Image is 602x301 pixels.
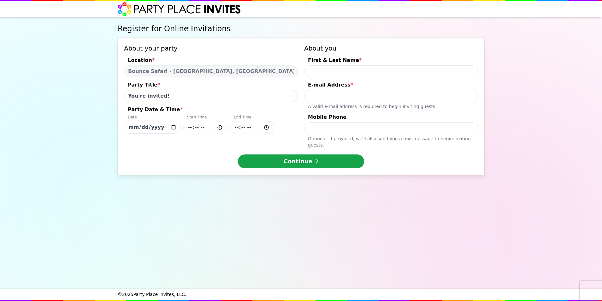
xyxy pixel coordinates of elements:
[124,121,181,134] input: Party Date & Time*DateStart TimeEnd Time
[304,90,478,102] input: E-mail Address*A valid e-mail address is required to begin inviting guests.
[304,113,478,122] div: Mobile Phone
[304,102,478,110] div: A valid e-mail address is required to begin inviting guests.
[183,121,227,134] input: Party Date & Time*DateStart TimeEnd Time
[183,115,227,121] div: Start Time
[124,44,298,53] h3: About your party
[118,2,241,17] img: Party Place Invites
[304,81,478,90] div: E-mail Address
[230,121,274,134] input: Party Date & Time*DateStart TimeEnd Time
[304,44,478,53] h3: About you
[124,57,298,65] div: Location
[304,57,478,65] div: First & Last Name
[304,134,478,148] div: Optional. If provided, we ' ll also send you a text message to begin inviting guests.
[304,65,478,77] input: First & Last Name*
[124,106,298,115] div: Party Date & Time
[118,289,484,300] div: © 2025 Party Place Invites, LLC.
[238,154,364,168] button: Continue
[118,24,484,34] h1: Register for Online Invitations
[230,115,274,121] div: End Time
[304,122,478,134] input: Mobile PhoneOptional. If provided, we'll also send you a text message to begin inviting guests.
[124,81,298,90] div: Party Title
[124,115,181,121] div: Date
[124,90,298,102] input: Party Title*
[124,65,298,77] select: Location*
